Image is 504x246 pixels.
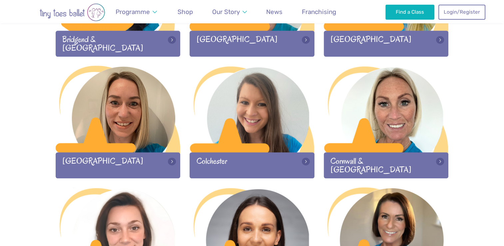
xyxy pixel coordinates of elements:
a: [GEOGRAPHIC_DATA] [56,66,181,178]
div: [GEOGRAPHIC_DATA] [190,31,314,56]
span: Our Story [212,8,240,16]
div: Cornwall & [GEOGRAPHIC_DATA] [324,152,449,178]
a: Find a Class [385,5,434,19]
a: Login/Register [438,5,485,19]
div: [GEOGRAPHIC_DATA] [56,152,181,178]
a: Our Story [209,4,250,20]
div: [GEOGRAPHIC_DATA] [324,31,449,56]
a: Franchising [299,4,339,20]
img: tiny toes ballet [19,3,126,21]
a: Shop [175,4,196,20]
a: Colchester [190,66,314,178]
span: News [266,8,282,16]
span: Shop [178,8,193,16]
span: Franchising [302,8,336,16]
a: News [263,4,286,20]
span: Programme [116,8,150,16]
div: Bridgend & [GEOGRAPHIC_DATA] [56,31,181,56]
a: Cornwall & [GEOGRAPHIC_DATA] [324,66,449,178]
a: Programme [113,4,160,20]
div: Colchester [190,152,314,178]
